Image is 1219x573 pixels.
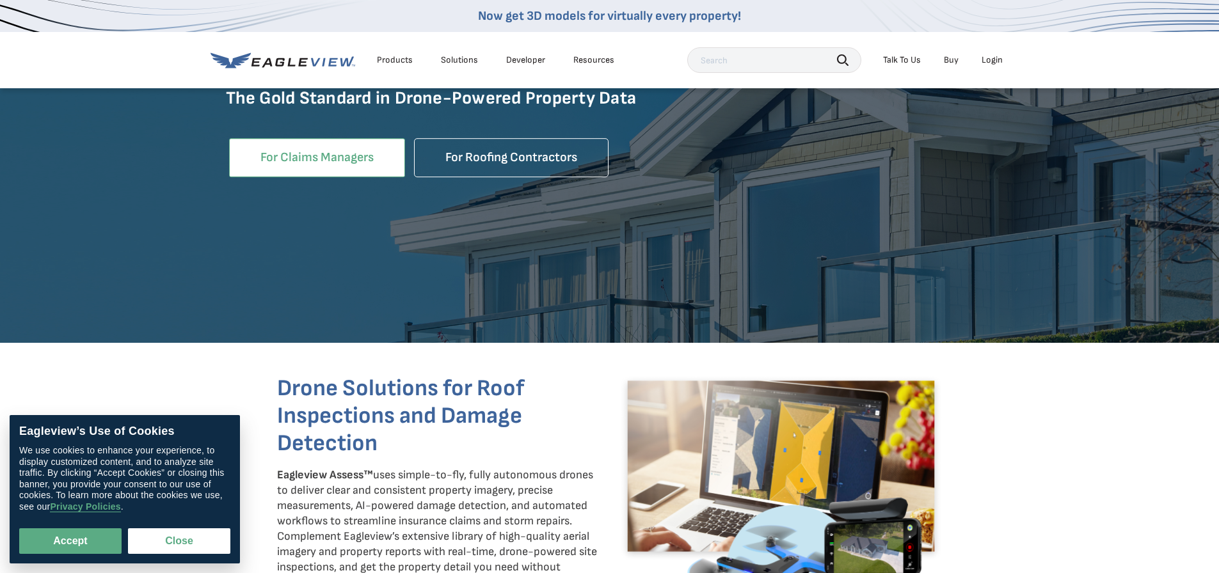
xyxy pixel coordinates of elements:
[944,54,959,66] a: Buy
[506,54,545,66] a: Developer
[277,468,373,482] strong: Eagleview Assess™
[883,54,921,66] div: Talk To Us
[226,88,637,109] strong: The Gold Standard in Drone-Powered Property Data
[50,501,120,512] a: Privacy Policies
[982,54,1003,66] div: Login
[687,47,861,73] input: Search
[414,138,609,177] a: For Roofing Contractors
[573,54,614,66] div: Resources
[377,54,413,66] div: Products
[478,8,741,24] a: Now get 3D models for virtually every property!
[277,375,600,458] h3: Drone Solutions for Roof Inspections and Damage Detection
[128,528,230,554] button: Close
[441,54,478,66] div: Solutions
[19,425,230,439] div: Eagleview’s Use of Cookies
[19,528,122,554] button: Accept
[19,445,230,512] div: We use cookies to enhance your experience, to display customized content, and to analyze site tra...
[229,138,405,177] a: For Claims Managers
